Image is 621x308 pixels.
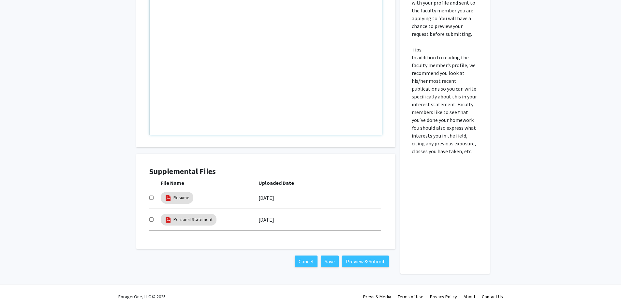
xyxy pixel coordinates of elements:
[321,256,339,267] button: Save
[165,194,172,201] img: pdf_icon.png
[259,214,274,225] label: [DATE]
[430,294,457,300] a: Privacy Policy
[398,294,423,300] a: Terms of Use
[165,216,172,223] img: pdf_icon.png
[464,294,475,300] a: About
[149,167,382,176] h4: Supplemental Files
[482,294,503,300] a: Contact Us
[161,180,184,186] b: File Name
[342,256,389,267] button: Preview & Submit
[259,180,294,186] b: Uploaded Date
[173,194,189,201] a: Resume
[5,279,28,303] iframe: Chat
[363,294,391,300] a: Press & Media
[173,216,213,223] a: Personal Statement
[295,256,318,267] button: Cancel
[259,192,274,203] label: [DATE]
[118,285,166,308] div: ForagerOne, LLC © 2025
